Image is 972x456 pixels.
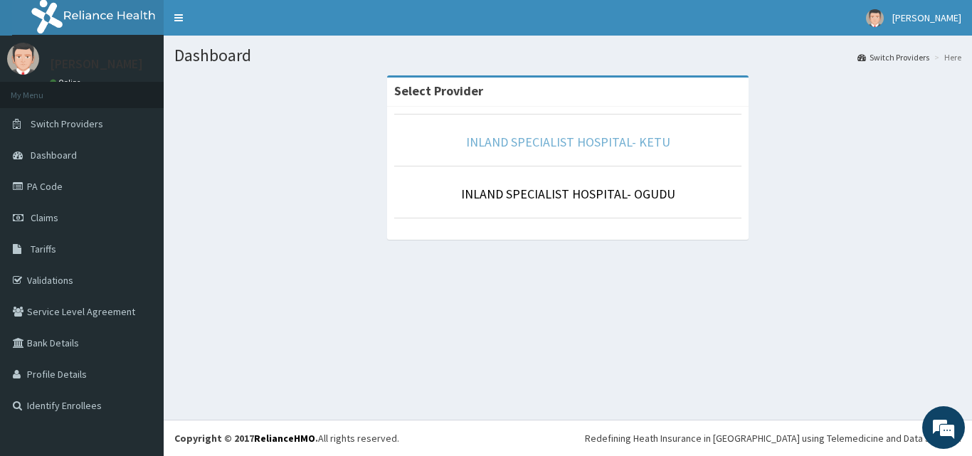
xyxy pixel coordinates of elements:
img: User Image [7,43,39,75]
a: Online [50,78,84,88]
a: INLAND SPECIALIST HOSPITAL- OGUDU [461,186,675,202]
a: INLAND SPECIALIST HOSPITAL- KETU [466,134,670,150]
strong: Select Provider [394,83,483,99]
a: RelianceHMO [254,432,315,445]
h1: Dashboard [174,46,961,65]
p: [PERSON_NAME] [50,58,143,70]
span: Tariffs [31,243,56,255]
span: Switch Providers [31,117,103,130]
span: Claims [31,211,58,224]
img: User Image [866,9,884,27]
li: Here [931,51,961,63]
strong: Copyright © 2017 . [174,432,318,445]
a: Switch Providers [857,51,929,63]
span: [PERSON_NAME] [892,11,961,24]
div: Redefining Heath Insurance in [GEOGRAPHIC_DATA] using Telemedicine and Data Science! [585,431,961,445]
span: Dashboard [31,149,77,161]
footer: All rights reserved. [164,420,972,456]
